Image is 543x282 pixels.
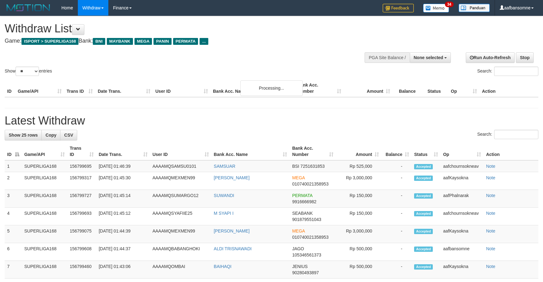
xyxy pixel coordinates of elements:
span: Accepted [414,264,433,270]
a: Note [486,175,495,180]
td: SUPERLIGA168 [22,172,67,190]
td: AAAAMQSUMARGO12 [150,190,211,208]
a: SAMSUAR [214,164,235,169]
td: 156799693 [67,208,96,225]
td: aafchournsokneav [441,160,484,172]
a: Note [486,211,495,216]
th: Action [479,79,538,97]
td: 6 [5,243,22,261]
a: M SYAPI I [214,211,234,216]
td: SUPERLIGA168 [22,190,67,208]
th: User ID: activate to sort column ascending [150,143,211,160]
span: BNI [93,38,105,45]
td: - [381,261,412,279]
a: Copy [41,130,60,140]
img: MOTION_logo.png [5,3,52,12]
td: - [381,208,412,225]
th: Trans ID: activate to sort column ascending [67,143,96,160]
a: Note [486,246,495,251]
td: AAAAMQBABANGHOKI [150,243,211,261]
h1: Latest Withdraw [5,115,538,127]
th: User ID [153,79,210,97]
input: Search: [494,67,538,76]
a: Note [486,193,495,198]
td: [DATE] 01:44:39 [96,225,150,243]
span: JENIUS [292,264,308,269]
th: Status [425,79,448,97]
td: - [381,190,412,208]
span: Copy 105346561373 to clipboard [292,252,321,257]
td: 156799695 [67,160,96,172]
span: MAYBANK [107,38,133,45]
th: Bank Acc. Number: activate to sort column ascending [290,143,336,160]
span: PANIN [153,38,171,45]
span: SEABANK [292,211,313,216]
td: aafKaysokna [441,172,484,190]
a: Note [486,164,495,169]
td: AAAAMQSYAFIIE25 [150,208,211,225]
th: Amount [344,79,393,97]
td: Rp 500,000 [336,243,381,261]
label: Search: [477,67,538,76]
span: 34 [445,2,453,7]
td: Rp 3,000,000 [336,225,381,243]
span: Copy 010740021358953 to clipboard [292,181,328,186]
th: ID [5,79,15,97]
th: Op: activate to sort column ascending [441,143,484,160]
span: JAGO [292,246,304,251]
td: 156799075 [67,225,96,243]
th: Date Trans. [95,79,153,97]
label: Search: [477,130,538,139]
td: aafchournsokneav [441,208,484,225]
td: 2 [5,172,22,190]
td: 156799317 [67,172,96,190]
select: Showentries [16,67,39,76]
td: 156799727 [67,190,96,208]
span: BSI [292,164,299,169]
td: Rp 3,000,000 [336,172,381,190]
a: BAIHAQI [214,264,232,269]
a: [PERSON_NAME] [214,175,250,180]
td: AAAAMQSAMSU0101 [150,160,211,172]
span: ... [200,38,208,45]
button: None selected [410,52,451,63]
td: AAAAMQOMBAI [150,261,211,279]
td: aafbansomne [441,243,484,261]
img: panduan.png [459,4,490,12]
span: MEGA [135,38,152,45]
th: Amount: activate to sort column ascending [336,143,381,160]
span: Accepted [414,164,433,169]
td: SUPERLIGA168 [22,261,67,279]
td: SUPERLIGA168 [22,208,67,225]
img: Button%20Memo.svg [423,4,449,12]
td: - [381,243,412,261]
span: Accepted [414,193,433,199]
a: Note [486,264,495,269]
span: Accepted [414,211,433,216]
td: [DATE] 01:45:30 [96,172,150,190]
label: Show entries [5,67,52,76]
td: AAAAMQMEXMEN99 [150,172,211,190]
span: Accepted [414,229,433,234]
th: Status: activate to sort column ascending [412,143,441,160]
span: Accepted [414,247,433,252]
div: Processing... [240,80,303,96]
a: CSV [60,130,77,140]
th: Bank Acc. Name: activate to sort column ascending [211,143,290,160]
th: Trans ID [64,79,95,97]
a: [PERSON_NAME] [214,228,250,233]
span: None selected [414,55,443,60]
a: ALDI TRISNAWADI [214,246,252,251]
span: PERMATA [173,38,198,45]
span: Copy 90280493897 to clipboard [292,270,319,275]
td: aafKaysokna [441,225,484,243]
td: [DATE] 01:43:06 [96,261,150,279]
span: Show 25 rows [9,133,38,138]
span: ISPORT > SUPERLIGA168 [21,38,78,45]
span: Copy 901879551043 to clipboard [292,217,321,222]
td: SUPERLIGA168 [22,225,67,243]
span: PERMATA [292,193,312,198]
td: Rp 525,000 [336,160,381,172]
th: Game/API [15,79,64,97]
th: Bank Acc. Name [210,79,295,97]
